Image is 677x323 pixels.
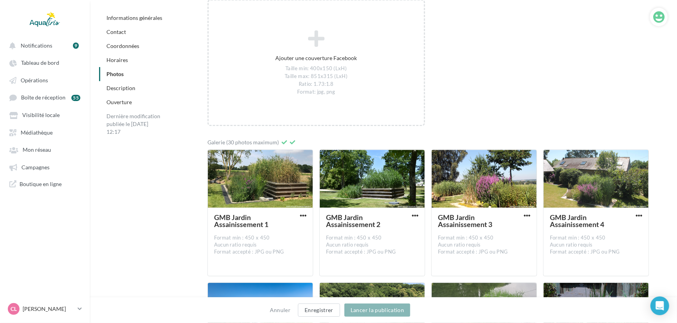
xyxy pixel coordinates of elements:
span: Tableau de bord [21,60,59,66]
a: Visibilité locale [5,108,85,122]
span: CL [11,305,17,313]
div: Aucun ratio requis [214,241,307,248]
a: Coordonnées [106,43,139,49]
span: Boîte de réception [21,94,66,101]
a: Médiathèque [5,125,85,139]
div: Dernière modification publiée le [DATE] 12:17 [99,109,169,139]
a: Description [106,85,135,91]
a: Opérations [5,73,85,87]
button: Lancer la publication [344,303,410,317]
div: Format min : 450 x 450 [214,234,307,241]
span: Notifications [21,42,52,49]
div: Format min : 450 x 450 [438,234,530,241]
div: Format accepté : JPG ou PNG [214,248,307,256]
div: GMB Jardin Assainissement 4 [550,214,616,228]
div: Aucun ratio requis [438,241,530,248]
div: Galerie (30 photos maximum) [207,138,279,149]
a: Horaires [106,57,128,63]
span: Mon réseau [23,147,51,153]
span: Opérations [21,77,48,83]
span: Médiathèque [21,129,53,136]
a: Mon réseau [5,142,85,156]
div: GMB Jardin Assainissement 2 [326,214,392,228]
span: Boutique en ligne [19,180,62,188]
a: Ouverture [106,99,132,105]
div: GMB Jardin Assainissement 1 [214,214,280,228]
div: Format accepté : JPG ou PNG [550,248,642,256]
div: Format accepté : JPG ou PNG [438,248,530,256]
a: Informations générales [106,14,162,21]
div: Aucun ratio requis [550,241,642,248]
div: Aucun ratio requis [326,241,418,248]
a: CL [PERSON_NAME] [6,302,83,316]
div: 55 [71,95,80,101]
button: Enregistrer [298,303,340,317]
div: Format min : 450 x 450 [326,234,418,241]
a: Boutique en ligne [5,177,85,191]
a: Tableau de bord [5,55,85,69]
div: 9 [73,43,79,49]
a: Campagnes [5,160,85,174]
button: Annuler [267,305,294,315]
div: Open Intercom Messenger [650,296,669,315]
span: Campagnes [21,164,50,170]
div: GMB Jardin Assainissement 3 [438,214,504,228]
p: [PERSON_NAME] [23,305,74,313]
span: Visibilité locale [22,112,60,119]
a: Photos [106,71,124,77]
button: Notifications 9 [5,38,82,52]
div: Format min : 450 x 450 [550,234,642,241]
a: Boîte de réception 55 [5,90,85,105]
div: Format accepté : JPG ou PNG [326,248,418,256]
a: Contact [106,28,126,35]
